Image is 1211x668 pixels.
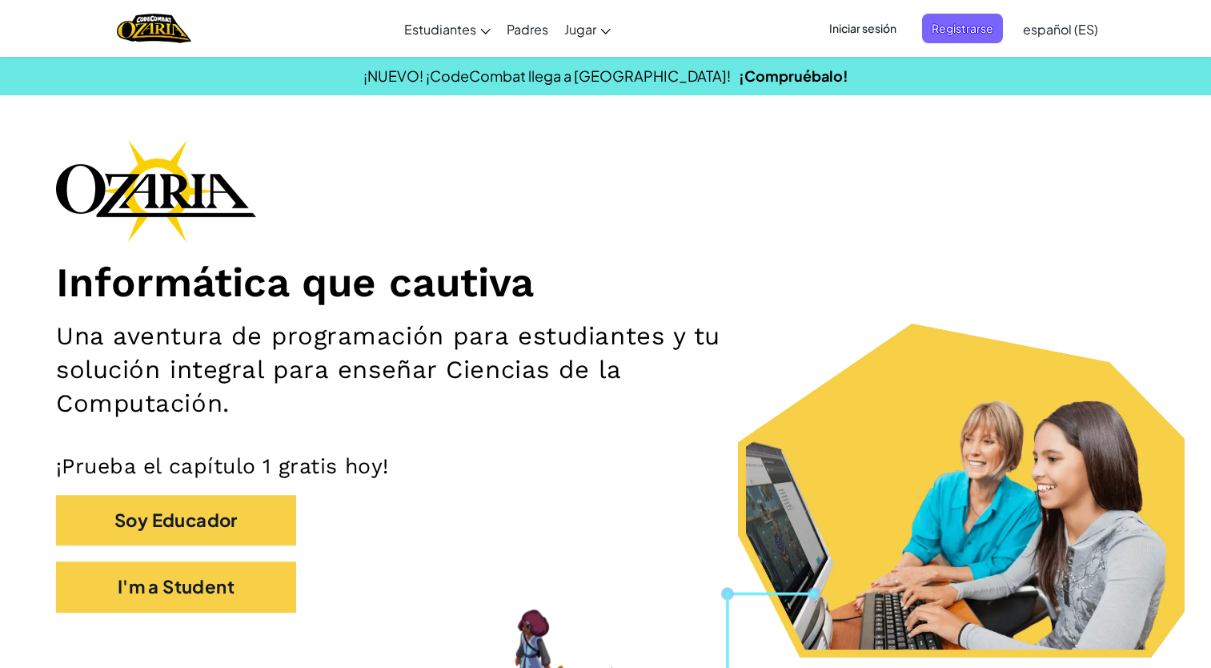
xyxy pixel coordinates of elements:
[56,561,296,612] button: I'm a Student
[1023,21,1098,38] span: español (ES)
[56,258,1155,308] h1: Informática que cautiva
[56,139,256,242] img: Ozaria branding logo
[499,7,556,50] a: Padres
[922,14,1003,43] button: Registrarse
[820,14,906,43] button: Iniciar sesión
[117,12,191,45] img: Home
[564,21,596,38] span: Jugar
[56,495,296,545] button: Soy Educador
[117,12,191,45] a: Ozaria by CodeCombat logo
[56,320,792,421] h2: Una aventura de programación para estudiantes y tu solución integral para enseñar Ciencias de la ...
[556,7,619,50] a: Jugar
[363,66,731,85] span: ¡NUEVO! ¡CodeCombat llega a [GEOGRAPHIC_DATA]!
[56,453,1155,479] p: ¡Prueba el capítulo 1 gratis hoy!
[396,7,499,50] a: Estudiantes
[404,21,476,38] span: Estudiantes
[1015,7,1106,50] a: español (ES)
[739,66,848,85] a: ¡Compruébalo!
